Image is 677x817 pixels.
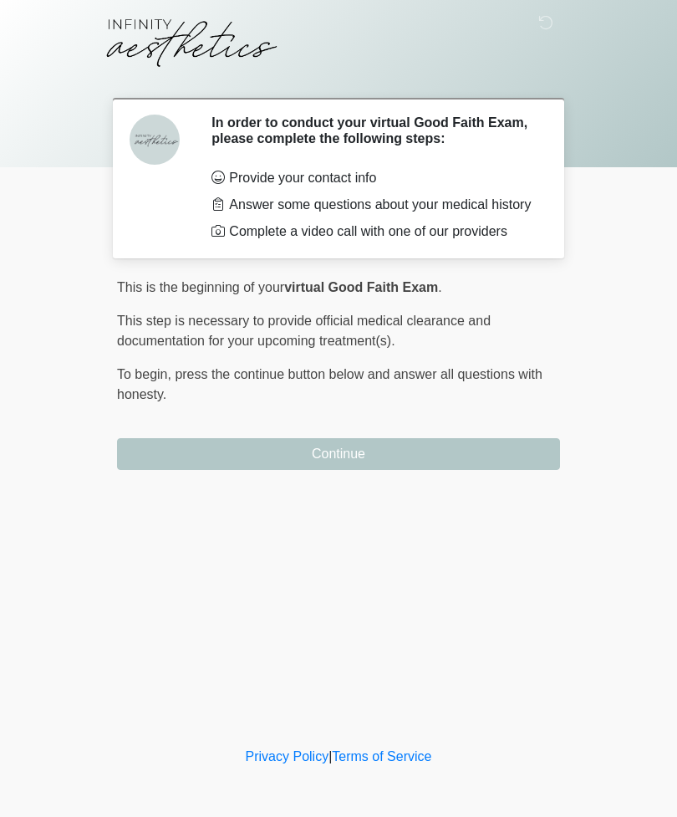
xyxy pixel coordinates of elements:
span: This step is necessary to provide official medical clearance and documentation for your upcoming ... [117,314,491,348]
li: Complete a video call with one of our providers [211,222,535,242]
button: Continue [117,438,560,470]
span: . [438,280,441,294]
img: Infinity Aesthetics Logo [100,13,281,71]
li: Provide your contact info [211,168,535,188]
a: Privacy Policy [246,749,329,763]
strong: virtual Good Faith Exam [284,280,438,294]
img: Agent Avatar [130,115,180,165]
a: Terms of Service [332,749,431,763]
span: To begin, [117,367,175,381]
li: Answer some questions about your medical history [211,195,535,215]
a: | [328,749,332,763]
span: This is the beginning of your [117,280,284,294]
span: press the continue button below and answer all questions with honesty. [117,367,542,401]
h2: In order to conduct your virtual Good Faith Exam, please complete the following steps: [211,115,535,146]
